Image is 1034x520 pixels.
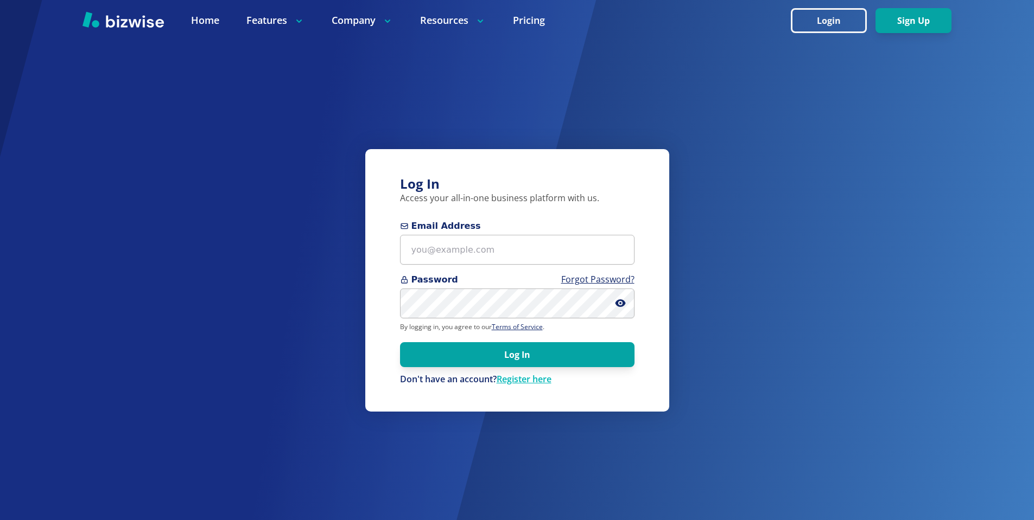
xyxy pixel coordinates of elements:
[400,374,635,386] p: Don't have an account?
[876,16,951,26] a: Sign Up
[400,374,635,386] div: Don't have an account?Register here
[400,192,635,204] p: Access your all-in-one business platform with us.
[400,323,635,331] p: By logging in, you agree to our .
[400,342,635,367] button: Log In
[400,175,635,193] h3: Log In
[876,8,951,33] button: Sign Up
[246,14,305,27] p: Features
[83,11,164,28] img: Bizwise Logo
[332,14,393,27] p: Company
[420,14,486,27] p: Resources
[400,220,635,233] span: Email Address
[400,273,635,286] span: Password
[791,8,867,33] button: Login
[191,14,219,27] a: Home
[561,273,635,285] a: Forgot Password?
[497,373,551,385] a: Register here
[492,322,543,331] a: Terms of Service
[791,16,876,26] a: Login
[400,235,635,265] input: you@example.com
[513,14,545,27] a: Pricing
